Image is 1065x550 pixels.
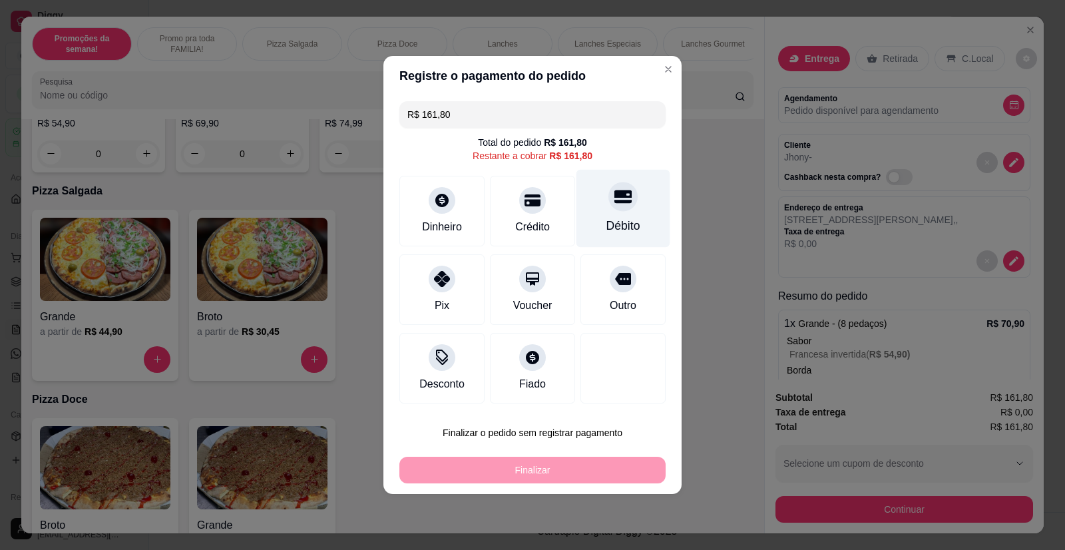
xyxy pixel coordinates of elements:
[422,219,462,235] div: Dinheiro
[606,217,640,234] div: Débito
[513,298,552,314] div: Voucher
[610,298,636,314] div: Outro
[478,136,587,149] div: Total do pedido
[519,376,546,392] div: Fiado
[399,419,666,446] button: Finalizar o pedido sem registrar pagamento
[658,59,679,80] button: Close
[435,298,449,314] div: Pix
[419,376,465,392] div: Desconto
[544,136,587,149] div: R$ 161,80
[515,219,550,235] div: Crédito
[473,149,592,162] div: Restante a cobrar
[383,56,682,96] header: Registre o pagamento do pedido
[407,101,658,128] input: Ex.: hambúrguer de cordeiro
[549,149,592,162] div: R$ 161,80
